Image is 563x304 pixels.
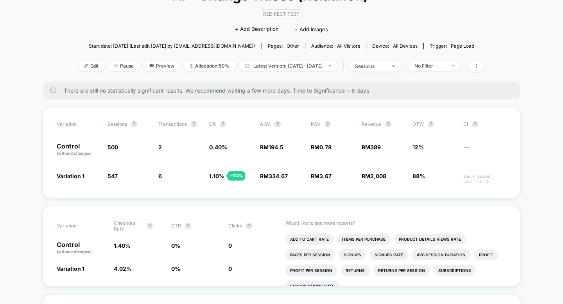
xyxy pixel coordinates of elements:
span: (without changes) [57,151,92,156]
span: CTR [171,223,181,229]
img: edit [84,64,88,68]
span: 334.67 [269,173,288,179]
span: 0.40 % [209,144,227,150]
div: Audience: [311,43,360,49]
span: 0 % [171,242,180,249]
div: No Filter [414,63,446,69]
img: end [114,64,118,68]
button: ? [472,121,478,127]
span: Insufficient data for CI [463,174,506,184]
li: Returns [341,265,369,276]
span: 6 [158,173,162,179]
p: Control [57,241,106,255]
span: Edit [79,61,104,71]
span: Variation 1 [57,265,84,272]
button: ? [325,121,331,127]
span: | [341,61,349,72]
span: 3.67 [319,173,332,179]
span: Variation 1 [57,173,84,179]
span: RM [311,173,332,179]
span: CI [463,121,506,127]
img: end [392,65,395,67]
span: Clicks [228,223,242,229]
span: Pause [108,61,140,71]
div: Trigger: [430,43,474,49]
li: Avg Session Duration [412,249,470,260]
div: sessions [355,63,386,69]
span: Variation [57,220,100,232]
span: 0.78 [319,144,332,150]
button: ? [274,121,281,127]
button: ? [185,223,191,229]
span: Device: [366,43,423,49]
span: Allocation: 50% [184,61,235,71]
li: Signups [339,249,366,260]
button: ? [191,121,197,127]
span: RM [260,144,283,150]
span: Sessions [108,121,127,127]
span: 547 [108,173,118,179]
span: (without changes) [57,249,92,254]
span: 2,008 [370,173,386,179]
span: Latest Version: [DATE] - [DATE] [239,61,337,71]
span: 4.02 % [114,265,132,272]
span: AOV [260,121,271,127]
div: Pages: [268,43,299,49]
span: RM [311,144,332,150]
span: 389 [370,144,381,150]
span: Preview [143,61,180,71]
button: ? [131,121,137,127]
span: Revenue [362,121,381,127]
li: Profit Per Session [285,265,337,276]
span: 194.5 [269,144,283,150]
li: Items Per Purchase [337,234,390,245]
span: 0 [228,265,232,272]
span: Checkout Rate [114,220,143,232]
span: PSV [311,121,321,127]
span: OTW [412,121,455,127]
li: Signups Rate [370,249,408,260]
span: Variation [57,121,100,127]
span: 0 % [171,265,180,272]
button: ? [147,223,153,229]
li: Returns Per Session [373,265,430,276]
img: calendar [245,64,249,68]
li: Profit [474,249,498,260]
button: ? [385,121,391,127]
span: Redirect Test [260,9,303,18]
span: + Add Images [294,26,328,32]
button: ? [220,121,226,127]
button: ? [246,223,252,229]
span: --- [463,145,506,156]
span: 1.10 % [209,173,224,179]
img: end [452,65,454,66]
span: 88% [412,173,425,179]
img: rebalance [190,64,193,68]
li: Product Details Views Rate [394,234,466,245]
span: 2 [158,144,162,150]
span: There are still no statistically significant results. We recommend waiting a few more days . Time... [64,87,505,94]
span: other [287,43,299,49]
button: ? [428,121,434,127]
p: Control [57,143,100,156]
span: All Visitors [337,43,360,49]
li: Subscriptions [434,265,476,276]
span: 12% [412,144,424,150]
span: Page Load [451,43,474,49]
li: Subscriptions Rate [285,281,339,291]
img: end [328,65,331,66]
span: RM [362,173,386,179]
li: Add To Cart Rate [285,234,333,245]
span: Start date: [DATE] (Last edit [DATE] by [EMAIL_ADDRESS][DOMAIN_NAME]) [89,43,255,49]
div: + 174 % [228,171,245,181]
span: RM [362,144,381,150]
span: 500 [108,144,118,150]
span: RM [260,173,288,179]
li: Pages Per Session [285,249,335,260]
span: CR [209,121,216,127]
span: 0 [228,242,232,249]
span: all devices [393,43,418,49]
p: Would like to see more reports? [285,220,506,226]
span: 1.40 % [114,242,131,249]
span: Transactions [158,121,187,127]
